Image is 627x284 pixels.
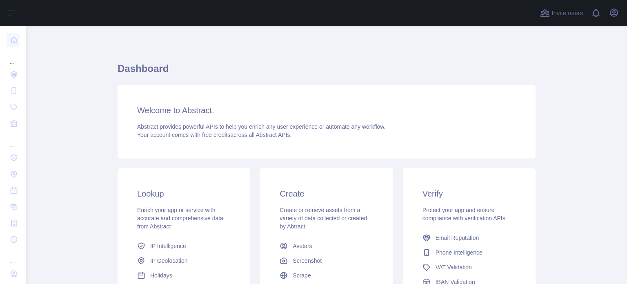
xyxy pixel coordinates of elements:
[276,268,376,283] a: Scrape
[137,105,516,116] h3: Welcome to Abstract.
[150,257,188,265] span: IP Geolocation
[7,248,20,265] div: ...
[137,188,231,199] h3: Lookup
[436,234,479,242] span: Email Reputation
[276,239,376,253] a: Avatars
[137,132,291,138] span: Your account comes with across all Abstract APIs.
[276,253,376,268] a: Screenshot
[7,49,20,65] div: ...
[118,62,536,82] h1: Dashboard
[419,245,519,260] a: Phone Intelligence
[293,271,311,280] span: Scrape
[202,132,230,138] span: free credits
[137,123,386,130] span: Abstract provides powerful APIs to help you enrich any user experience or automate any workflow.
[538,7,585,20] button: Invite users
[137,207,223,230] span: Enrich your app or service with accurate and comprehensive data from Abstract
[280,188,373,199] h3: Create
[134,239,234,253] a: IP Intelligence
[551,9,583,18] span: Invite users
[134,253,234,268] a: IP Geolocation
[293,257,322,265] span: Screenshot
[280,207,367,230] span: Create or retrieve assets from a variety of data collected or created by Abtract
[419,260,519,275] a: VAT Validation
[422,207,505,221] span: Protect your app and ensure compliance with verification APIs
[436,263,472,271] span: VAT Validation
[150,242,186,250] span: IP Intelligence
[150,271,172,280] span: Holidays
[7,132,20,149] div: ...
[419,230,519,245] a: Email Reputation
[436,248,482,257] span: Phone Intelligence
[134,268,234,283] a: Holidays
[422,188,516,199] h3: Verify
[293,242,312,250] span: Avatars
